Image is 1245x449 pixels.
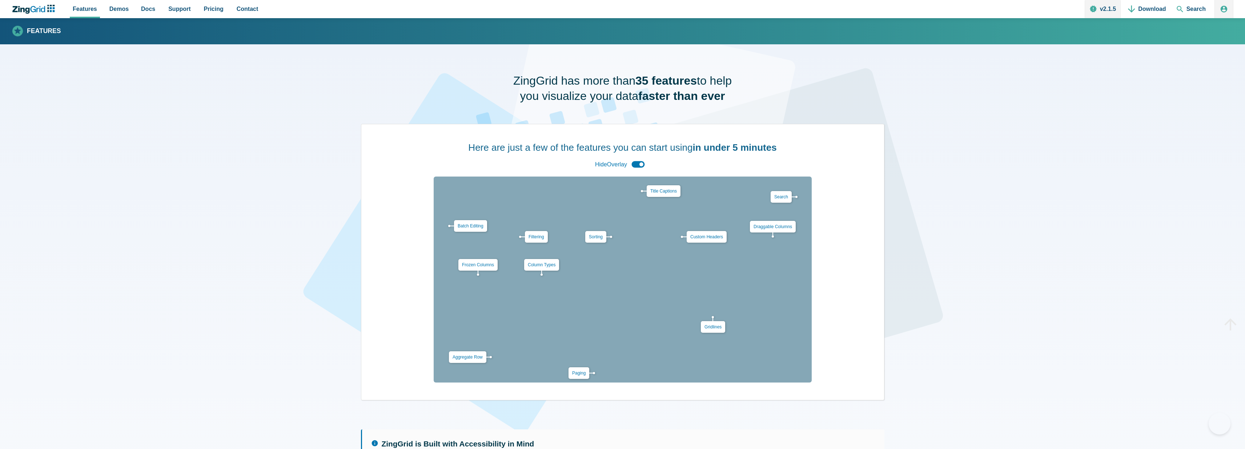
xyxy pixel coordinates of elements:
[109,4,129,14] span: Demos
[12,5,59,14] a: ZingChart Logo. Click to return to the homepage
[529,234,544,239] a: Filtering
[690,234,723,239] a: Custom Headers
[237,4,258,14] span: Contact
[638,89,725,102] strong: faster than ever
[1209,413,1230,434] iframe: Toggle Customer Support
[650,189,677,194] a: Title Captions
[692,142,776,153] strong: in under 5 minutes
[505,73,741,104] h1: ZingGrid has more than to help you visualize your data
[635,74,697,87] strong: 35 features
[168,4,190,14] span: Support
[754,224,792,229] a: Draggable Columns
[774,194,788,199] a: Search
[589,234,603,239] a: Sorting
[462,262,494,267] a: Frozen Columns
[73,4,97,14] span: Features
[141,4,155,14] span: Docs
[704,324,722,329] a: Gridlines
[27,28,61,35] strong: Features
[204,4,224,14] span: Pricing
[528,262,555,267] a: Column Types
[458,223,483,228] a: Batch Editing
[572,371,586,376] a: Paging
[367,142,878,154] h2: Here are just a few of the features you can start using
[453,355,483,360] a: Aggregate Row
